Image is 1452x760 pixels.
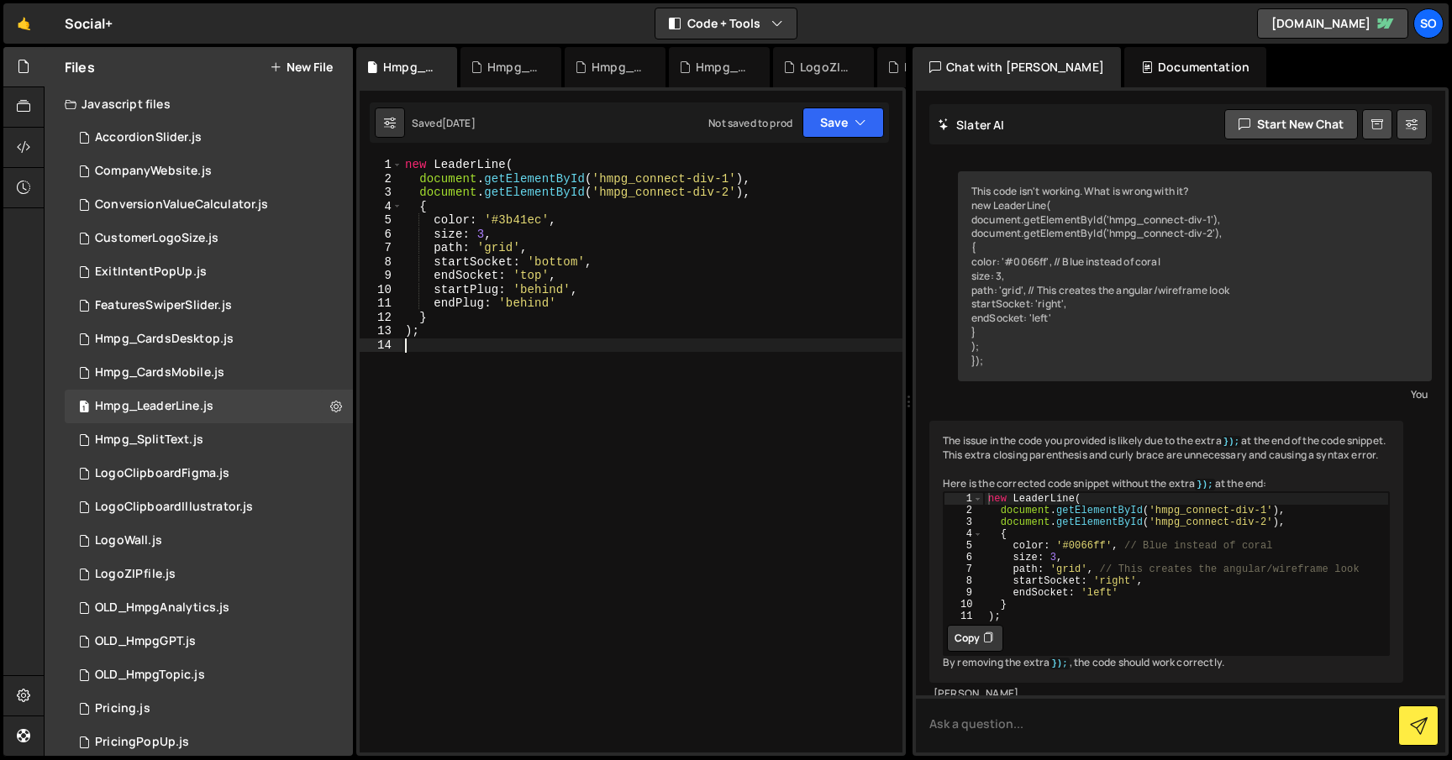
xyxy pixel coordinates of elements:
[65,322,353,356] div: 15116/47106.js
[95,634,196,649] div: OLD_HmpgGPT.js
[95,365,224,380] div: Hmpg_CardsMobile.js
[360,172,402,186] div: 2
[95,466,229,481] div: LogoClipboardFigma.js
[383,59,437,76] div: Hmpg_LeaderLine.js
[65,188,353,222] div: 15116/40946.js
[95,701,150,716] div: Pricing.js
[944,528,983,540] div: 4
[944,540,983,552] div: 5
[65,692,353,726] div: 15116/40643.js
[95,332,234,347] div: Hmpg_CardsDesktop.js
[1222,436,1241,448] code: });
[1050,658,1069,669] code: });
[360,200,402,214] div: 4
[65,625,353,658] div: 15116/41430.js
[65,423,353,457] div: 15116/47767.js
[95,432,203,448] div: Hmpg_SplitText.js
[79,401,89,415] span: 1
[708,116,792,130] div: Not saved to prod
[442,116,476,130] div: [DATE]
[696,59,750,76] div: Hmpg_CardsMobile.js
[95,500,253,515] div: LogoClipboardIllustrator.js
[45,87,353,121] div: Javascript files
[800,59,854,76] div: LogoZIPfile.js
[1124,47,1266,87] div: Documentation
[360,186,402,200] div: 3
[65,558,353,591] div: 15116/47009.js
[360,283,402,297] div: 10
[95,197,268,212] div: ConversionValueCalculator.js
[65,222,353,255] div: 15116/40353.js
[944,516,983,528] div: 3
[944,575,983,587] div: 8
[95,668,205,683] div: OLD_HmpgTopic.js
[95,130,202,145] div: AccordionSlider.js
[360,213,402,228] div: 5
[360,311,402,325] div: 12
[944,611,983,622] div: 11
[95,600,229,616] div: OLD_HmpgAnalytics.js
[95,164,212,179] div: CompanyWebsite.js
[360,241,402,255] div: 7
[487,59,541,76] div: Hmpg_SplitText.js
[65,457,353,490] div: 15116/40336.js
[360,255,402,270] div: 8
[3,3,45,44] a: 🤙
[65,524,353,558] div: 15116/46100.js
[95,298,232,313] div: FeaturesSwiperSlider.js
[929,421,1403,683] div: The issue in the code you provided is likely due to the extra at the end of the code snippet. Thi...
[1257,8,1408,39] a: [DOMAIN_NAME]
[944,599,983,611] div: 10
[95,231,218,246] div: CustomerLogoSize.js
[360,158,402,172] div: 1
[360,296,402,311] div: 11
[958,171,1432,381] div: This code isn't working. What is wrong with it? new LeaderLine( document.getElementById('hmpg_con...
[592,59,645,76] div: Hmpg_CardsDesktop.js
[360,228,402,242] div: 6
[934,687,1399,701] div: [PERSON_NAME]
[65,726,353,759] div: 15116/45407.js
[944,552,983,563] div: 6
[802,107,884,138] button: Save
[65,289,353,322] div: 15116/40701.js
[962,385,1428,403] div: You
[65,121,353,155] div: 15116/41115.js
[95,265,207,280] div: ExitIntentPopUp.js
[944,505,983,516] div: 2
[944,587,983,599] div: 9
[944,493,983,505] div: 1
[360,269,402,283] div: 9
[65,658,353,692] div: 15116/41820.js
[360,338,402,353] div: 14
[655,8,797,39] button: Code + Tools
[65,591,353,625] div: 15116/40702.js
[65,58,95,76] h2: Files
[65,155,353,188] div: 15116/40349.js
[95,735,189,750] div: PricingPopUp.js
[913,47,1121,87] div: Chat with [PERSON_NAME]
[95,399,213,414] div: Hmpg_LeaderLine.js
[1195,479,1214,490] code: });
[938,117,1005,133] h2: Slater AI
[95,567,176,582] div: LogoZIPfile.js
[1224,109,1358,139] button: Start new chat
[360,324,402,338] div: 13
[95,533,162,548] div: LogoWall.js
[65,255,353,289] div: 15116/40766.js
[947,625,1003,652] button: Copy
[944,563,983,575] div: 7
[904,59,958,76] div: LogoWall.js
[65,490,353,524] div: 15116/42838.js
[412,116,476,130] div: Saved
[65,356,353,390] div: 15116/47105.js
[270,60,333,74] button: New File
[65,13,113,34] div: Social+
[1413,8,1444,39] a: So
[65,390,353,423] div: Hmpg_LeaderLine.js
